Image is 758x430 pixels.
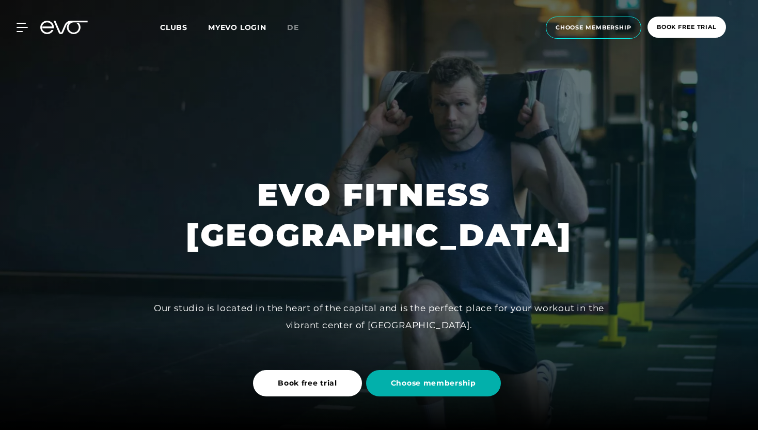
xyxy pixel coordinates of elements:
span: choose membership [556,23,631,32]
a: Book free trial [253,362,366,404]
a: de [287,22,311,34]
a: Choose membership [366,362,505,404]
span: book free trial [657,23,717,32]
div: Our studio is located in the heart of the capital and is the perfect place for your workout in th... [147,300,611,333]
h1: EVO FITNESS [GEOGRAPHIC_DATA] [186,175,572,255]
a: Clubs [160,22,208,32]
a: book free trial [644,17,729,39]
span: Book free trial [278,378,337,389]
span: Clubs [160,23,187,32]
a: choose membership [543,17,644,39]
a: MYEVO LOGIN [208,23,266,32]
span: de [287,23,299,32]
span: Choose membership [391,378,476,389]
